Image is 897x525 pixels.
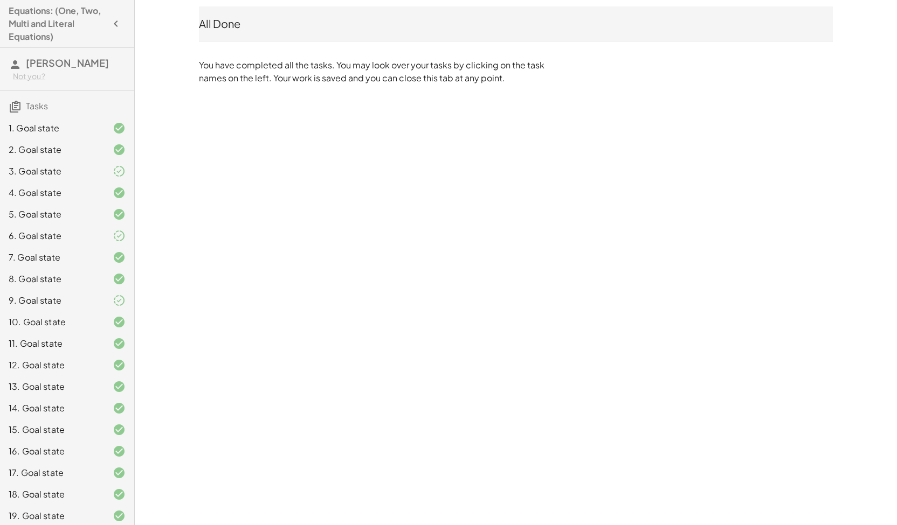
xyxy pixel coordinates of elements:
div: 6. Goal state [9,229,95,242]
div: 2. Goal state [9,143,95,156]
i: Task finished and correct. [113,186,126,199]
div: 12. Goal state [9,359,95,372]
div: 11. Goal state [9,337,95,350]
div: All Done [199,16,833,31]
i: Task finished and correct. [113,316,126,328]
i: Task finished and correct. [113,122,126,135]
div: 9. Goal state [9,294,95,307]
div: 19. Goal state [9,509,95,522]
i: Task finished and correct. [113,423,126,436]
i: Task finished and part of it marked as correct. [113,294,126,307]
i: Task finished and part of it marked as correct. [113,229,126,242]
div: 13. Goal state [9,380,95,393]
span: [PERSON_NAME] [26,57,109,69]
div: 7. Goal state [9,251,95,264]
div: 5. Goal state [9,208,95,221]
i: Task finished and correct. [113,488,126,501]
div: Not you? [13,71,126,82]
i: Task finished and correct. [113,208,126,221]
p: You have completed all the tasks. You may look over your tasks by clicking on the task names on t... [199,59,549,85]
i: Task finished and correct. [113,402,126,415]
i: Task finished and correct. [113,272,126,285]
div: 16. Goal state [9,445,95,458]
i: Task finished and correct. [113,143,126,156]
div: 3. Goal state [9,165,95,178]
i: Task finished and part of it marked as correct. [113,165,126,178]
i: Task finished and correct. [113,359,126,372]
span: Tasks [26,100,48,111]
div: 18. Goal state [9,488,95,501]
i: Task finished and correct. [113,509,126,522]
i: Task finished and correct. [113,251,126,264]
i: Task finished and correct. [113,466,126,479]
h4: Equations: (One, Two, Multi and Literal Equations) [9,4,106,43]
div: 4. Goal state [9,186,95,199]
div: 15. Goal state [9,423,95,436]
i: Task finished and correct. [113,337,126,350]
div: 10. Goal state [9,316,95,328]
div: 8. Goal state [9,272,95,285]
i: Task finished and correct. [113,380,126,393]
i: Task finished and correct. [113,445,126,458]
div: 14. Goal state [9,402,95,415]
div: 1. Goal state [9,122,95,135]
div: 17. Goal state [9,466,95,479]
